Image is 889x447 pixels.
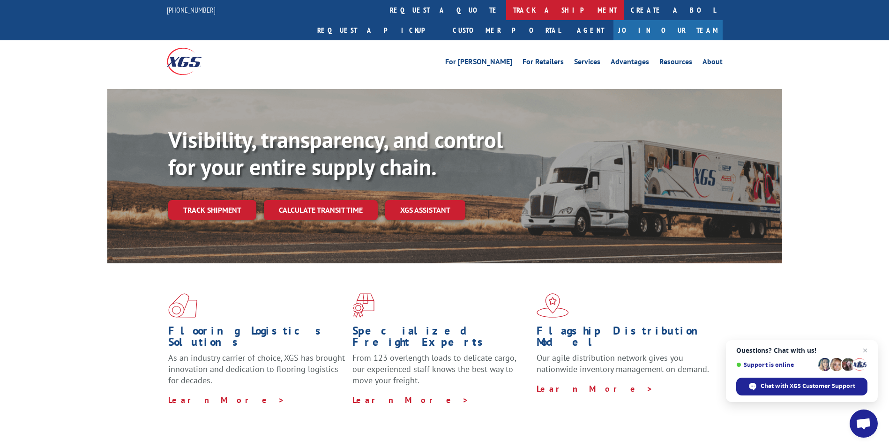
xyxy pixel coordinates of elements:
a: Learn More > [168,395,285,405]
a: For Retailers [523,58,564,68]
a: Advantages [611,58,649,68]
a: Resources [659,58,692,68]
a: Request a pickup [310,20,446,40]
p: From 123 overlength loads to delicate cargo, our experienced staff knows the best way to move you... [352,352,530,394]
img: xgs-icon-focused-on-flooring-red [352,293,374,318]
img: xgs-icon-total-supply-chain-intelligence-red [168,293,197,318]
h1: Flagship Distribution Model [537,325,714,352]
a: Services [574,58,600,68]
a: Open chat [850,410,878,438]
a: XGS ASSISTANT [385,200,465,220]
span: Questions? Chat with us! [736,347,867,354]
a: Customer Portal [446,20,568,40]
span: Our agile distribution network gives you nationwide inventory management on demand. [537,352,709,374]
a: Join Our Team [613,20,723,40]
a: Calculate transit time [264,200,378,220]
span: Chat with XGS Customer Support [736,378,867,395]
span: Chat with XGS Customer Support [761,382,855,390]
b: Visibility, transparency, and control for your entire supply chain. [168,125,503,181]
span: As an industry carrier of choice, XGS has brought innovation and dedication to flooring logistics... [168,352,345,386]
a: For [PERSON_NAME] [445,58,512,68]
a: Learn More > [352,395,469,405]
a: [PHONE_NUMBER] [167,5,216,15]
h1: Flooring Logistics Solutions [168,325,345,352]
h1: Specialized Freight Experts [352,325,530,352]
a: Learn More > [537,383,653,394]
a: Track shipment [168,200,256,220]
span: Support is online [736,361,815,368]
img: xgs-icon-flagship-distribution-model-red [537,293,569,318]
a: About [702,58,723,68]
a: Agent [568,20,613,40]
